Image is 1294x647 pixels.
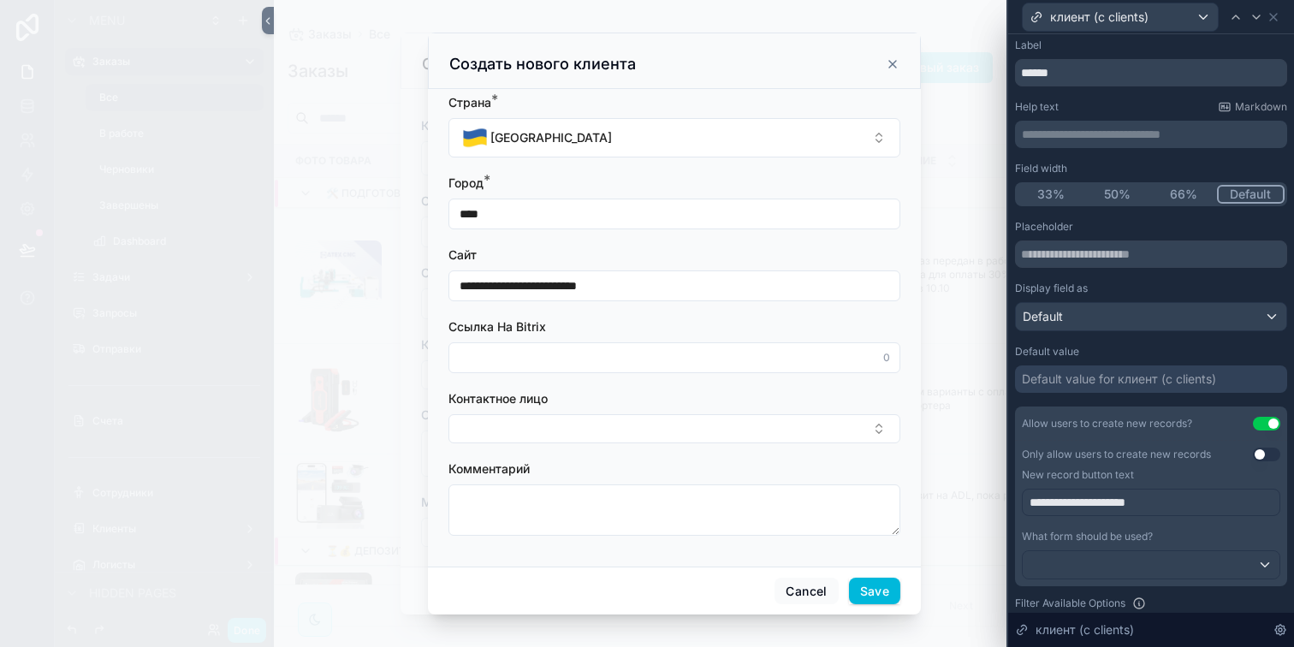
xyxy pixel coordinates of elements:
button: 33% [1018,185,1084,204]
label: Filter Available Options [1015,597,1125,610]
span: What form should be used? [1022,530,1153,543]
button: Select Button [448,118,900,157]
span: Контактное лицо [448,391,548,406]
span: Сайт [448,247,477,262]
span: клиент (с clients) [1036,621,1134,638]
span: [GEOGRAPHIC_DATA] [490,129,612,146]
button: Save [849,578,900,605]
span: Default [1023,308,1063,325]
span: Страна [448,95,491,110]
button: Default [1015,302,1287,331]
label: Display field as [1015,282,1088,295]
label: Help text [1015,100,1059,114]
div: scrollable content [1015,121,1287,148]
div: Default value for клиент (с clients) [1022,371,1216,388]
button: 50% [1084,185,1151,204]
span: клиент (с clients) [1050,9,1149,26]
button: клиент (с clients) [1022,3,1219,32]
span: Markdown [1235,100,1287,114]
label: Placeholder [1015,220,1073,234]
div: scrollable content [1022,489,1280,530]
button: Cancel [775,578,838,605]
h3: Создать нового клиента [449,54,636,74]
button: 66% [1150,185,1217,204]
label: Label [1015,39,1042,52]
label: Default value [1015,345,1079,359]
span: Комментарий [448,461,530,476]
button: Select Button [448,414,900,443]
span: Город [448,175,484,190]
a: Markdown [1218,100,1287,114]
label: New record button text [1022,468,1134,482]
label: Only allow users to create new records [1022,448,1211,461]
span: Ссылка На Bitrix [448,319,546,334]
label: Field width [1015,162,1067,175]
div: Allow users to create new records? [1022,417,1192,430]
button: Default [1217,185,1285,204]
